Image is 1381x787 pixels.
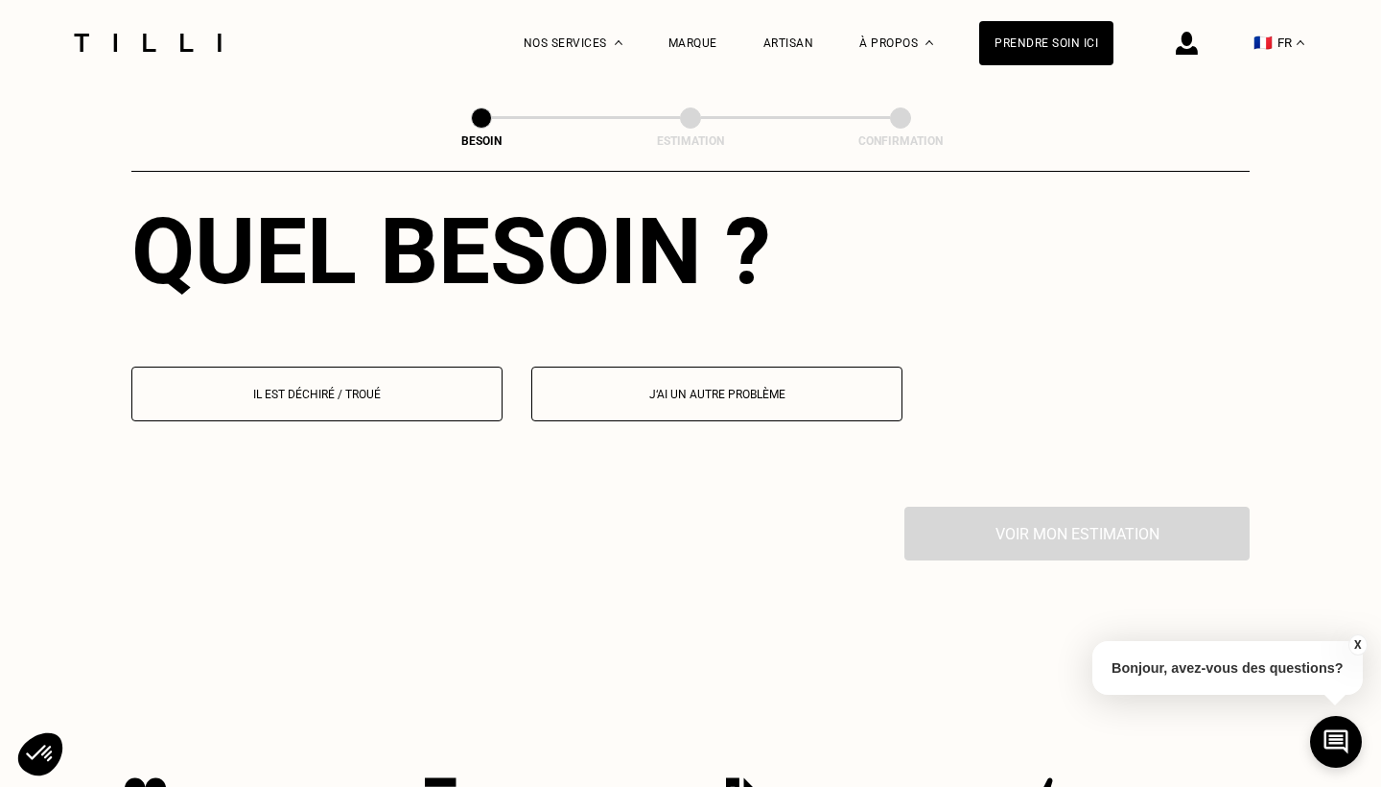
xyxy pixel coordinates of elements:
a: Artisan [763,36,814,50]
div: Besoin [386,134,577,148]
img: Logo du service de couturière Tilli [67,34,228,52]
span: 🇫🇷 [1253,34,1273,52]
div: Estimation [595,134,786,148]
button: Il est déchiré / troué [131,367,503,421]
img: icône connexion [1176,32,1198,55]
img: Menu déroulant à propos [925,40,933,45]
a: Prendre soin ici [979,21,1113,65]
a: Marque [668,36,717,50]
div: Confirmation [805,134,996,148]
img: Menu déroulant [615,40,622,45]
button: J‘ai un autre problème [531,367,902,421]
p: Bonjour, avez-vous des questions? [1092,641,1363,695]
p: J‘ai un autre problème [542,388,892,401]
div: Quel besoin ? [131,198,1250,305]
img: menu déroulant [1297,40,1304,45]
p: Il est déchiré / troué [142,388,492,401]
button: X [1347,634,1367,656]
